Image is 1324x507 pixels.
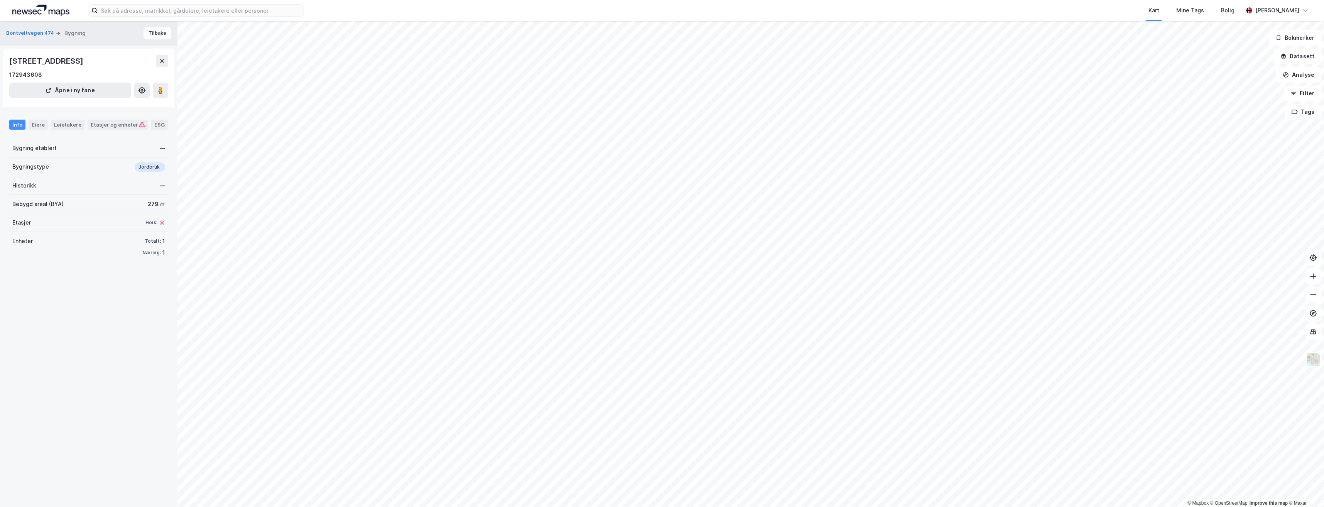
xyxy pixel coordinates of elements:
[1285,470,1324,507] iframe: Chat Widget
[160,144,165,153] div: —
[1221,6,1234,15] div: Bolig
[160,181,165,190] div: —
[6,29,56,37] button: Bontveitvegen 474
[145,220,157,226] div: Heis:
[91,121,145,128] div: Etasjer og enheter
[9,83,131,98] button: Åpne i ny fane
[1187,500,1209,506] a: Mapbox
[1255,6,1299,15] div: [PERSON_NAME]
[1269,30,1321,46] button: Bokmerker
[12,5,69,16] img: logo.a4113a55bc3d86da70a041830d287a7e.svg
[1250,500,1288,506] a: Improve this map
[1284,86,1321,101] button: Filter
[9,120,25,130] div: Info
[9,70,42,79] div: 172943608
[162,248,165,257] div: 1
[145,238,161,244] div: Totalt:
[98,5,304,16] input: Søk på adresse, matrikkel, gårdeiere, leietakere eller personer
[12,237,33,246] div: Enheter
[12,199,64,209] div: Bebygd areal (BYA)
[1285,104,1321,120] button: Tags
[9,55,85,67] div: [STREET_ADDRESS]
[64,29,86,38] div: Bygning
[162,237,165,246] div: 1
[1276,67,1321,83] button: Analyse
[1176,6,1204,15] div: Mine Tags
[1306,352,1321,367] img: Z
[12,218,31,227] div: Etasjer
[144,27,171,39] button: Tilbake
[148,199,165,209] div: 279 ㎡
[29,120,48,130] div: Eiere
[1210,500,1248,506] a: OpenStreetMap
[1148,6,1159,15] div: Kart
[142,250,161,256] div: Næring:
[12,181,36,190] div: Historikk
[12,144,57,153] div: Bygning etablert
[1274,49,1321,64] button: Datasett
[151,120,168,130] div: ESG
[12,162,49,171] div: Bygningstype
[51,120,84,130] div: Leietakere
